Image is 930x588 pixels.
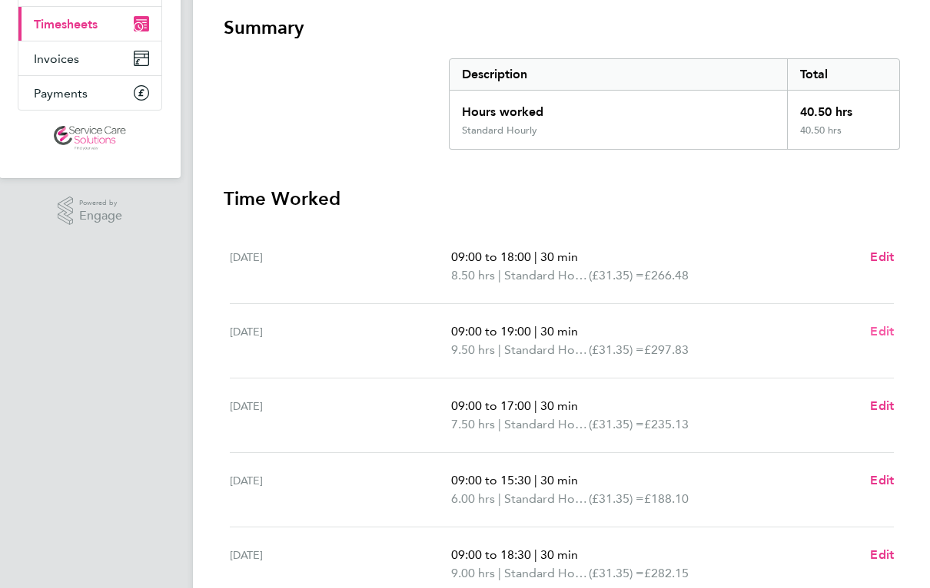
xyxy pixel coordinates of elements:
[644,417,689,431] span: £235.13
[644,566,689,580] span: £282.15
[451,398,531,413] span: 09:00 to 17:00
[870,248,894,266] a: Edit
[589,417,644,431] span: (£31.35) =
[18,7,161,41] a: Timesheets
[498,566,501,580] span: |
[589,491,644,506] span: (£31.35) =
[870,397,894,415] a: Edit
[54,126,126,150] img: servicecare-logo-retina.png
[644,268,689,282] span: £266.48
[870,398,894,413] span: Edit
[451,547,531,562] span: 09:00 to 18:30
[230,546,451,583] div: [DATE]
[34,51,79,66] span: Invoices
[450,91,787,124] div: Hours worked
[534,473,537,487] span: |
[504,341,589,359] span: Standard Hourly
[230,471,451,508] div: [DATE]
[451,566,495,580] span: 9.00 hrs
[534,324,537,339] span: |
[230,322,451,359] div: [DATE]
[451,491,495,506] span: 6.00 hrs
[18,76,161,110] a: Payments
[18,126,162,150] a: Go to home page
[589,342,644,357] span: (£31.35) =
[870,324,894,339] span: Edit
[462,124,537,137] div: Standard Hourly
[540,249,578,264] span: 30 min
[224,15,900,40] h3: Summary
[504,415,589,434] span: Standard Hourly
[504,266,589,285] span: Standard Hourly
[589,268,644,282] span: (£31.35) =
[644,342,689,357] span: £297.83
[451,417,495,431] span: 7.50 hrs
[18,41,161,75] a: Invoices
[870,546,894,564] a: Edit
[870,322,894,341] a: Edit
[498,417,501,431] span: |
[540,473,578,487] span: 30 min
[498,268,501,282] span: |
[451,324,531,339] span: 09:00 to 19:00
[787,124,899,149] div: 40.50 hrs
[644,491,689,506] span: £188.10
[498,491,501,506] span: |
[504,490,589,508] span: Standard Hourly
[534,547,537,562] span: |
[79,197,122,210] span: Powered by
[534,398,537,413] span: |
[589,566,644,580] span: (£31.35) =
[498,342,501,357] span: |
[34,17,98,31] span: Timesheets
[451,249,531,264] span: 09:00 to 18:00
[224,187,900,211] h3: Time Worked
[79,210,122,223] span: Engage
[230,397,451,434] div: [DATE]
[504,564,589,583] span: Standard Hourly
[540,324,578,339] span: 30 min
[540,398,578,413] span: 30 min
[540,547,578,562] span: 30 min
[451,268,495,282] span: 8.50 hrs
[451,473,531,487] span: 09:00 to 15:30
[870,547,894,562] span: Edit
[451,342,495,357] span: 9.50 hrs
[787,91,899,124] div: 40.50 hrs
[58,197,123,226] a: Powered byEngage
[449,58,900,150] div: Summary
[230,248,451,285] div: [DATE]
[870,473,894,487] span: Edit
[870,249,894,264] span: Edit
[34,86,88,101] span: Payments
[787,59,899,90] div: Total
[870,471,894,490] a: Edit
[534,249,537,264] span: |
[450,59,787,90] div: Description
